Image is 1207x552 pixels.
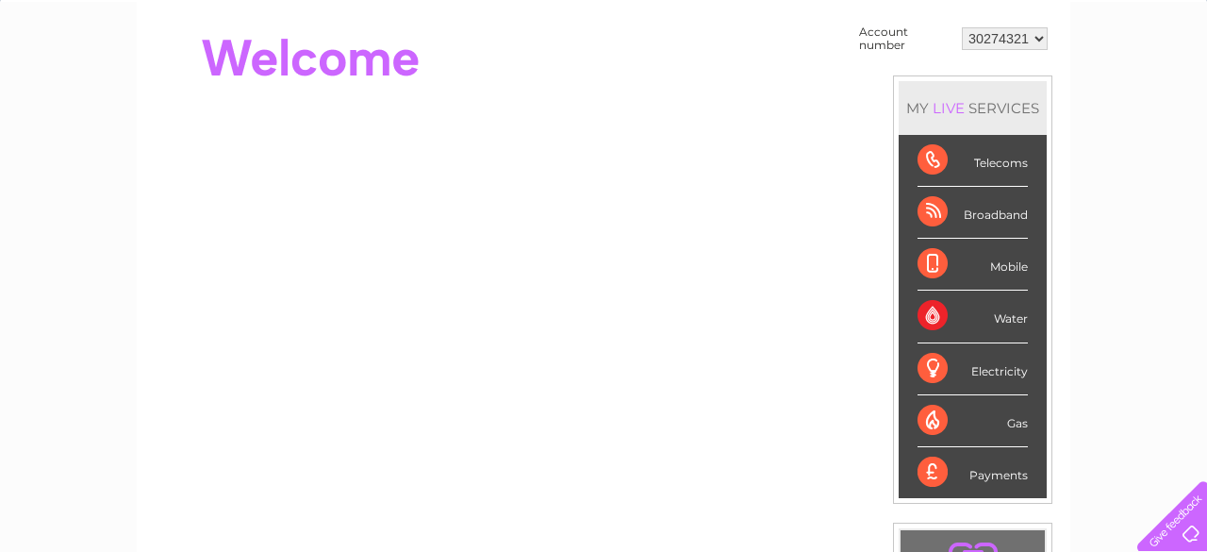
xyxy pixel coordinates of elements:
a: Water [875,80,911,94]
div: MY SERVICES [899,81,1047,135]
a: Contact [1082,80,1128,94]
div: Telecoms [918,135,1028,187]
a: 0333 014 3131 [852,9,982,33]
a: Telecoms [975,80,1032,94]
div: Payments [918,447,1028,498]
div: Water [918,291,1028,343]
div: Gas [918,395,1028,447]
div: Clear Business is a trading name of Verastar Limited (registered in [GEOGRAPHIC_DATA] No. 3667643... [159,10,1050,92]
a: Log out [1145,80,1189,94]
a: Energy [922,80,964,94]
a: Blog [1043,80,1070,94]
div: LIVE [929,99,968,117]
div: Broadband [918,187,1028,239]
div: Electricity [918,343,1028,395]
img: logo.png [42,49,139,107]
div: Mobile [918,239,1028,291]
td: Account number [854,21,957,57]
